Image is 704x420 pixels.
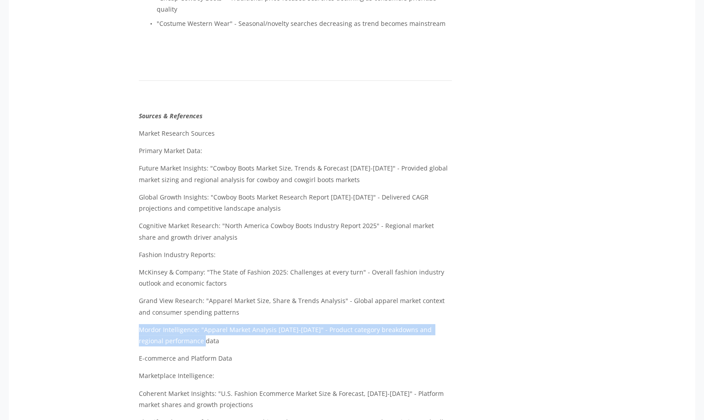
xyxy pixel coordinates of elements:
p: "Costume Western Wear" - Seasonal/novelty searches decreasing as trend becomes mainstream [157,18,452,29]
p: Global Growth Insights: "Cowboy Boots Market Research Report [DATE]-[DATE]" - Delivered CAGR proj... [139,191,452,214]
p: Mordor Intelligence: "Apparel Market Analysis [DATE]-[DATE]" - Product category breakdowns and re... [139,324,452,346]
p: Coherent Market Insights: "U.S. Fashion Ecommerce Market Size & Forecast, [DATE]-[DATE]" - Platfo... [139,388,452,410]
p: Marketplace Intelligence: [139,370,452,381]
p: Grand View Research: "Apparel Market Size, Share & Trends Analysis" - Global apparel market conte... [139,295,452,317]
p: Future Market Insights: "Cowboy Boots Market Size, Trends & Forecast [DATE]-[DATE]" - Provided gl... [139,162,452,185]
p: Primary Market Data: [139,145,452,156]
p: E-commerce and Platform Data [139,353,452,364]
em: Sources & References [139,112,203,120]
p: Cognitive Market Research: "North America Cowboy Boots Industry Report 2025" - Regional market sh... [139,220,452,242]
p: Market Research Sources [139,128,452,139]
p: McKinsey & Company: "The State of Fashion 2025: Challenges at every turn" - Overall fashion indus... [139,266,452,289]
p: Fashion Industry Reports: [139,249,452,260]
